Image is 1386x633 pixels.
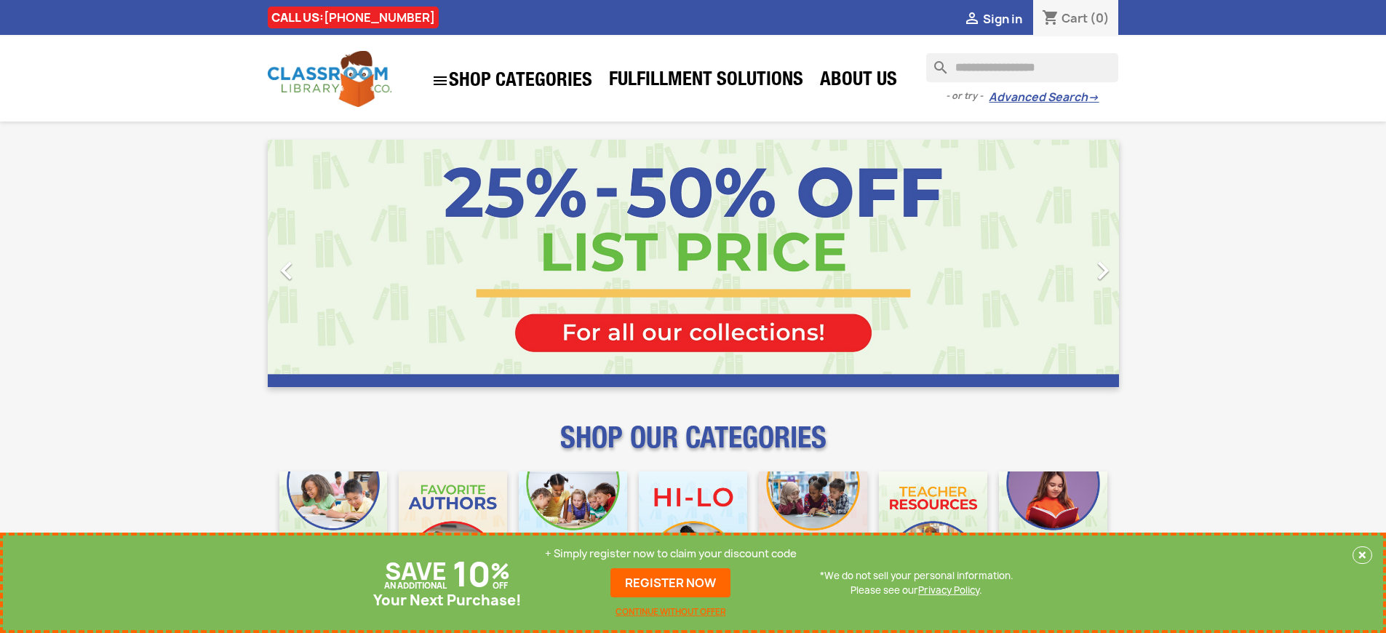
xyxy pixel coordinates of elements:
i: search [926,53,944,71]
ul: Carousel container [268,140,1119,387]
img: CLC_HiLo_Mobile.jpg [639,471,747,580]
i:  [268,252,305,289]
span: Sign in [983,11,1022,27]
a: Fulfillment Solutions [602,67,811,96]
img: CLC_Phonics_And_Decodables_Mobile.jpg [519,471,627,580]
input: Search [926,53,1118,82]
a: [PHONE_NUMBER] [324,9,435,25]
img: CLC_Fiction_Nonfiction_Mobile.jpg [759,471,867,580]
a: Next [991,140,1119,387]
a: Previous [268,140,396,387]
i: shopping_cart [1042,10,1059,28]
img: Classroom Library Company [268,51,391,107]
a: Advanced Search→ [989,90,1099,105]
span: (0) [1090,10,1110,26]
img: CLC_Bulk_Mobile.jpg [279,471,388,580]
a: About Us [813,67,904,96]
p: SHOP OUR CATEGORIES [268,434,1119,460]
i:  [431,72,449,89]
img: CLC_Dyslexia_Mobile.jpg [999,471,1107,580]
a:  Sign in [963,11,1022,27]
span: - or try - [946,89,989,103]
span: → [1088,90,1099,105]
i:  [1085,252,1121,289]
img: CLC_Teacher_Resources_Mobile.jpg [879,471,987,580]
a: SHOP CATEGORIES [424,65,600,97]
span: Cart [1062,10,1088,26]
img: CLC_Favorite_Authors_Mobile.jpg [399,471,507,580]
i:  [963,11,981,28]
div: CALL US: [268,7,439,28]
